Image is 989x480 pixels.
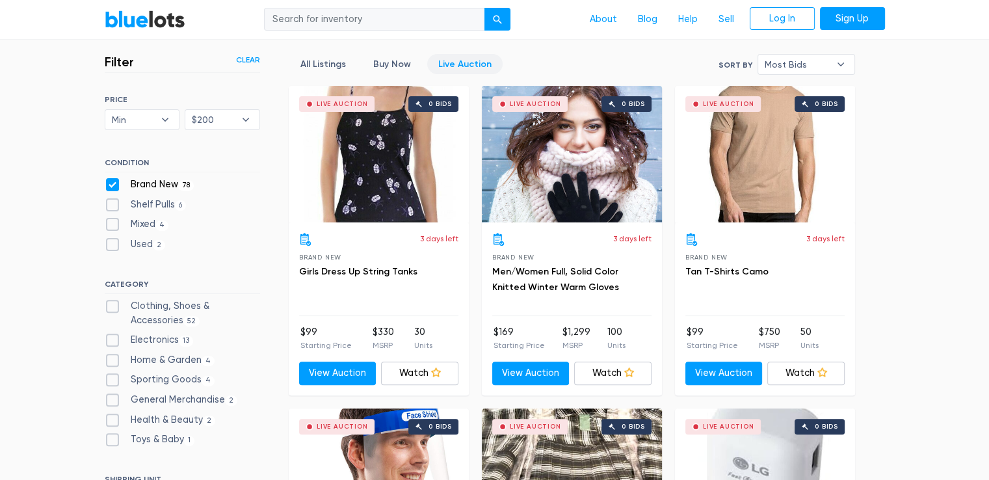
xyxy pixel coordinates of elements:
div: 0 bids [429,101,452,107]
label: Home & Garden [105,353,215,367]
h6: CONDITION [105,158,260,172]
a: Help [668,7,708,32]
a: Clear [236,54,260,66]
span: 2 [225,395,238,406]
a: Sell [708,7,745,32]
li: $99 [687,325,738,351]
li: 100 [607,325,626,351]
span: 6 [175,200,187,211]
li: $330 [372,325,393,351]
label: Sporting Goods [105,373,215,387]
div: Live Auction [317,101,368,107]
div: 0 bids [622,101,645,107]
span: Brand New [492,254,534,261]
div: 0 bids [622,423,645,430]
b: ▾ [827,55,854,74]
div: Live Auction [703,101,754,107]
a: Live Auction 0 bids [482,86,662,222]
h6: CATEGORY [105,280,260,294]
div: 0 bids [815,101,838,107]
p: Units [607,340,626,351]
label: Health & Beauty [105,413,216,427]
b: ▾ [232,110,259,129]
a: View Auction [685,362,763,385]
div: Live Auction [703,423,754,430]
div: 0 bids [429,423,452,430]
a: Blog [627,7,668,32]
p: MSRP [562,340,590,351]
li: $99 [300,325,352,351]
li: $169 [494,325,545,351]
div: Live Auction [317,423,368,430]
span: 4 [155,220,169,231]
a: View Auction [299,362,376,385]
p: MSRP [372,340,393,351]
p: MSRP [758,340,780,351]
li: $750 [758,325,780,351]
label: Brand New [105,178,194,192]
a: Live Auction [427,54,503,74]
span: 4 [202,376,215,386]
li: $1,299 [562,325,590,351]
label: Used [105,237,166,252]
div: Live Auction [510,423,561,430]
span: 1 [184,436,195,446]
label: Mixed [105,217,169,232]
span: 2 [203,416,216,426]
span: 78 [178,180,194,191]
label: Shelf Pulls [105,198,187,212]
label: General Merchandise [105,393,238,407]
span: 4 [202,356,215,366]
span: $200 [192,110,235,129]
h6: PRICE [105,95,260,104]
a: Tan T-Shirts Camo [685,266,769,277]
h3: Filter [105,54,134,70]
div: Live Auction [510,101,561,107]
label: Toys & Baby [105,433,195,447]
span: Most Bids [765,55,830,74]
label: Sort By [719,59,752,71]
p: Units [414,340,432,351]
span: Brand New [299,254,341,261]
a: Live Auction 0 bids [289,86,469,222]
li: 50 [800,325,819,351]
p: Starting Price [494,340,545,351]
a: BlueLots [105,10,185,29]
p: 3 days left [806,233,845,245]
p: Starting Price [687,340,738,351]
span: Brand New [685,254,728,261]
a: Girls Dress Up String Tanks [299,266,417,277]
b: ▾ [152,110,179,129]
span: 13 [179,336,194,346]
a: Watch [574,362,652,385]
a: Sign Up [820,7,885,31]
label: Electronics [105,333,194,347]
a: Live Auction 0 bids [675,86,855,222]
span: Min [112,110,155,129]
a: About [579,7,627,32]
div: 0 bids [815,423,838,430]
label: Clothing, Shoes & Accessories [105,299,260,327]
span: 52 [183,316,200,327]
a: All Listings [289,54,357,74]
a: Watch [381,362,458,385]
li: 30 [414,325,432,351]
p: 3 days left [613,233,652,245]
a: Men/Women Full, Solid Color Knitted Winter Warm Gloves [492,266,619,293]
span: 2 [153,240,166,250]
p: 3 days left [420,233,458,245]
a: Watch [767,362,845,385]
a: Log In [750,7,815,31]
p: Units [800,340,819,351]
input: Search for inventory [264,8,485,31]
p: Starting Price [300,340,352,351]
a: Buy Now [362,54,422,74]
a: View Auction [492,362,570,385]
